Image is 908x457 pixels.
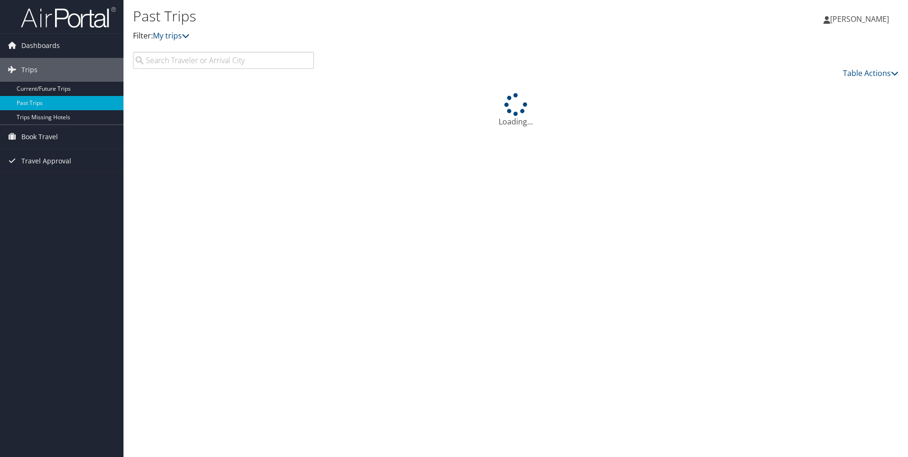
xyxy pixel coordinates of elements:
p: Filter: [133,30,643,42]
a: My trips [153,30,189,41]
span: Dashboards [21,34,60,57]
a: Table Actions [843,68,899,78]
input: Search Traveler or Arrival City [133,52,314,69]
span: Travel Approval [21,149,71,173]
span: Book Travel [21,125,58,149]
img: airportal-logo.png [21,6,116,29]
span: Trips [21,58,38,82]
div: Loading... [133,93,899,127]
span: [PERSON_NAME] [830,14,889,24]
a: [PERSON_NAME] [823,5,899,33]
h1: Past Trips [133,6,643,26]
